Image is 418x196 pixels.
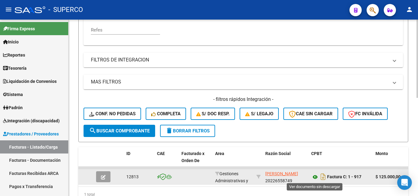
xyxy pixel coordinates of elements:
span: Area [215,151,224,156]
datatable-header-cell: ID [124,147,155,174]
span: ID [126,151,130,156]
span: CAE [157,151,165,156]
span: Gestiones Administrativas y Otros [215,171,248,190]
button: S/ Doc Resp. [191,108,235,120]
button: Completa [146,108,186,120]
span: S/ Doc Resp. [196,111,230,116]
span: Liquidación de Convenios [3,78,57,85]
span: 12813 [126,174,139,179]
datatable-header-cell: CAE [155,147,179,174]
button: S/ legajo [240,108,279,120]
datatable-header-cell: Monto [373,147,410,174]
span: S/ legajo [245,111,273,116]
span: Buscar Comprobante [89,128,150,134]
strong: $ 125.000,00 [375,174,401,179]
span: Padrón [3,104,23,111]
strong: Factura C: 1 - 917 [327,175,361,179]
datatable-header-cell: Area [213,147,254,174]
span: Conf. no pedidas [89,111,136,116]
span: - SUPERCO [48,3,83,17]
div: 20226558749 [265,170,306,183]
datatable-header-cell: CPBT [309,147,373,174]
mat-expansion-panel-header: FILTROS DE INTEGRACION [84,53,403,67]
datatable-header-cell: Razón Social [263,147,309,174]
button: FC Inválida [343,108,388,120]
h4: - filtros rápidos Integración - [84,96,403,103]
span: Firma Express [3,25,35,32]
mat-icon: delete [166,127,173,134]
span: Sistema [3,91,23,98]
div: Open Intercom Messenger [397,175,412,190]
i: Descargar documento [319,172,327,182]
span: Prestadores / Proveedores [3,131,59,137]
mat-panel-title: FILTROS DE INTEGRACION [91,57,388,63]
span: Facturado x Orden De [181,151,204,163]
mat-icon: person [406,6,413,13]
span: Tesorería [3,65,27,72]
span: Integración (discapacidad) [3,117,60,124]
span: CPBT [311,151,322,156]
span: Reportes [3,52,25,58]
span: Razón Social [265,151,291,156]
button: Conf. no pedidas [84,108,141,120]
span: Monto [375,151,388,156]
button: CAE SIN CARGAR [283,108,338,120]
button: Buscar Comprobante [84,125,155,137]
mat-panel-title: MAS FILTROS [91,79,388,85]
mat-expansion-panel-header: MAS FILTROS [84,75,403,89]
span: Inicio [3,39,19,45]
mat-icon: search [89,127,96,134]
span: Completa [151,111,181,116]
span: FC Inválida [348,111,382,116]
button: Borrar Filtros [160,125,215,137]
span: [PERSON_NAME] [265,171,298,176]
span: Borrar Filtros [166,128,210,134]
datatable-header-cell: Facturado x Orden De [179,147,213,174]
span: CAE SIN CARGAR [289,111,333,116]
mat-icon: menu [5,6,12,13]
